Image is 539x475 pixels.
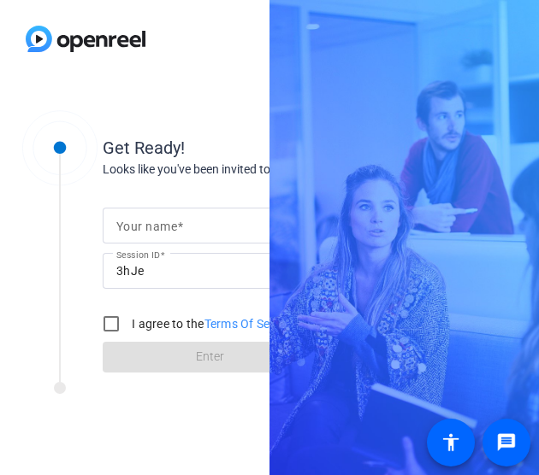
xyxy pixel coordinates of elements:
[128,315,296,332] label: I agree to the
[441,432,461,453] mat-icon: accessibility
[496,432,517,453] mat-icon: message
[116,249,160,260] mat-label: Session ID
[204,317,296,331] a: Terms Of Service
[116,220,177,233] mat-label: Your name
[103,135,445,161] div: Get Ready!
[103,161,445,179] div: Looks like you've been invited to join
